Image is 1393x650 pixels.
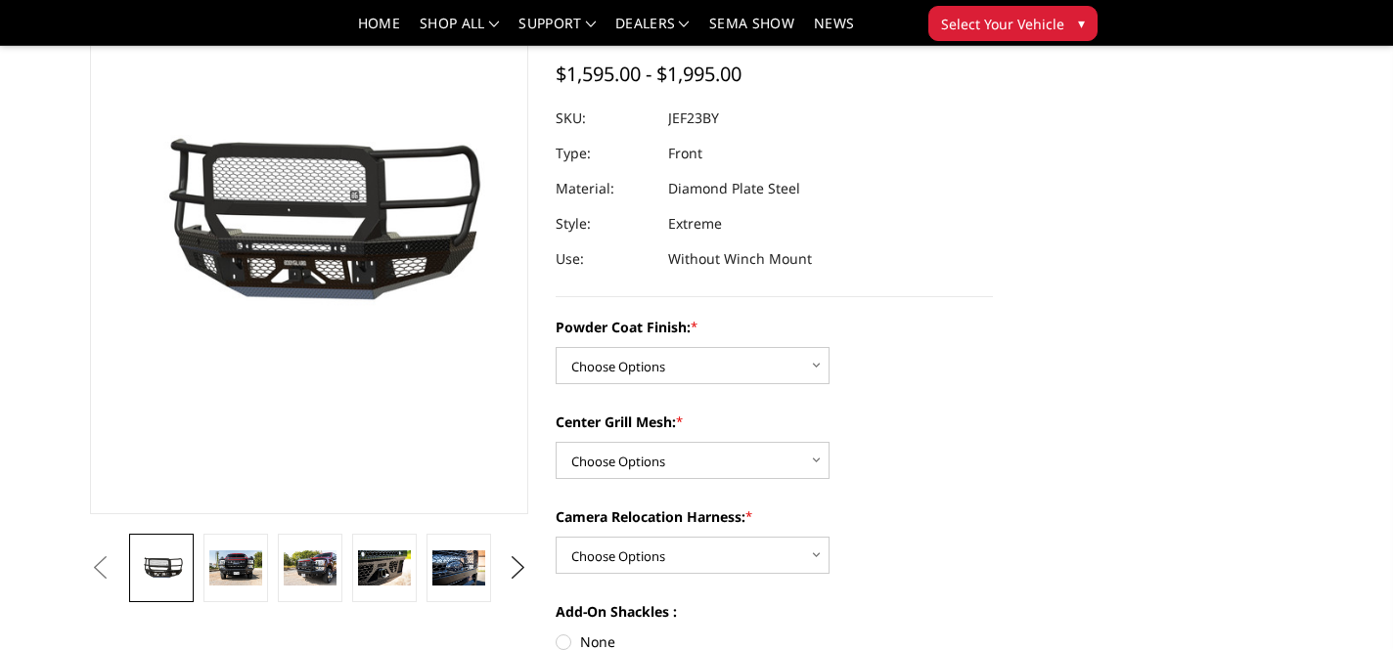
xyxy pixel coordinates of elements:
[284,550,337,585] img: 2023-2025 Ford F250-350 - FT Series - Extreme Front Bumper
[503,553,532,583] button: Next
[1295,556,1393,650] iframe: Chat Widget
[518,17,596,45] a: Support
[556,61,741,87] span: $1,595.00 - $1,995.00
[1078,13,1085,33] span: ▾
[556,317,994,337] label: Powder Coat Finish:
[668,241,812,277] dd: Without Winch Mount
[928,6,1098,41] button: Select Your Vehicle
[556,171,653,206] dt: Material:
[556,412,994,432] label: Center Grill Mesh:
[432,550,485,585] img: 2023-2025 Ford F250-350 - FT Series - Extreme Front Bumper
[668,101,719,136] dd: JEF23BY
[556,601,994,622] label: Add-On Shackles :
[941,14,1064,34] span: Select Your Vehicle
[556,506,994,527] label: Camera Relocation Harness:
[556,241,653,277] dt: Use:
[420,17,499,45] a: shop all
[556,101,653,136] dt: SKU:
[709,17,794,45] a: SEMA Show
[556,206,653,241] dt: Style:
[615,17,690,45] a: Dealers
[814,17,854,45] a: News
[668,136,702,171] dd: Front
[668,206,722,241] dd: Extreme
[358,17,400,45] a: Home
[358,550,411,585] img: 2023-2025 Ford F250-350 - FT Series - Extreme Front Bumper
[209,550,262,585] img: 2023-2025 Ford F250-350 - FT Series - Extreme Front Bumper
[556,136,653,171] dt: Type:
[668,171,800,206] dd: Diamond Plate Steel
[85,553,114,583] button: Previous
